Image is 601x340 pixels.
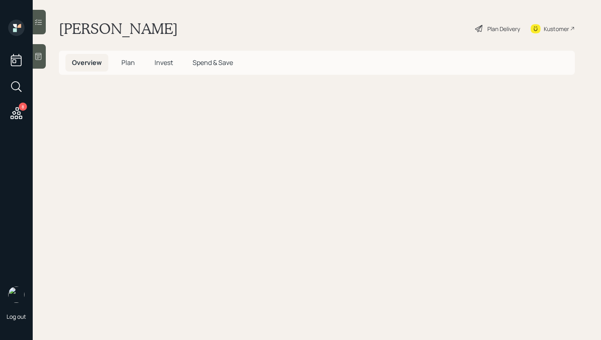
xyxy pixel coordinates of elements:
h1: [PERSON_NAME] [59,20,178,38]
div: Plan Delivery [487,25,520,33]
img: james-distasi-headshot.png [8,286,25,303]
div: 8 [19,103,27,111]
span: Overview [72,58,102,67]
div: Log out [7,313,26,320]
span: Plan [121,58,135,67]
span: Invest [155,58,173,67]
span: Spend & Save [193,58,233,67]
div: Kustomer [544,25,569,33]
